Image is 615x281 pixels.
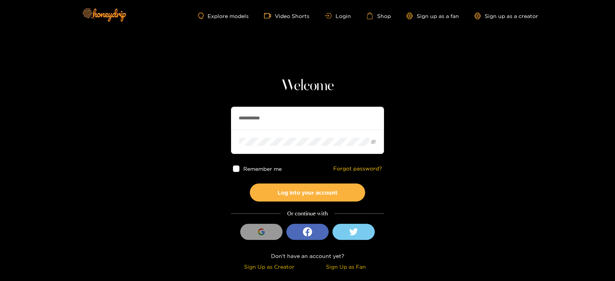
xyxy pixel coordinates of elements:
[250,183,365,202] button: Log into your account
[233,262,306,271] div: Sign Up as Creator
[198,13,249,19] a: Explore models
[264,12,275,19] span: video-camera
[309,262,382,271] div: Sign Up as Fan
[231,77,384,95] h1: Welcome
[231,209,384,218] div: Or continue with
[366,12,391,19] a: Shop
[325,13,351,19] a: Login
[231,251,384,260] div: Don't have an account yet?
[406,13,459,19] a: Sign up as a fan
[474,13,538,19] a: Sign up as a creator
[371,139,376,144] span: eye-invisible
[333,165,382,172] a: Forgot password?
[243,166,282,172] span: Remember me
[264,12,309,19] a: Video Shorts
